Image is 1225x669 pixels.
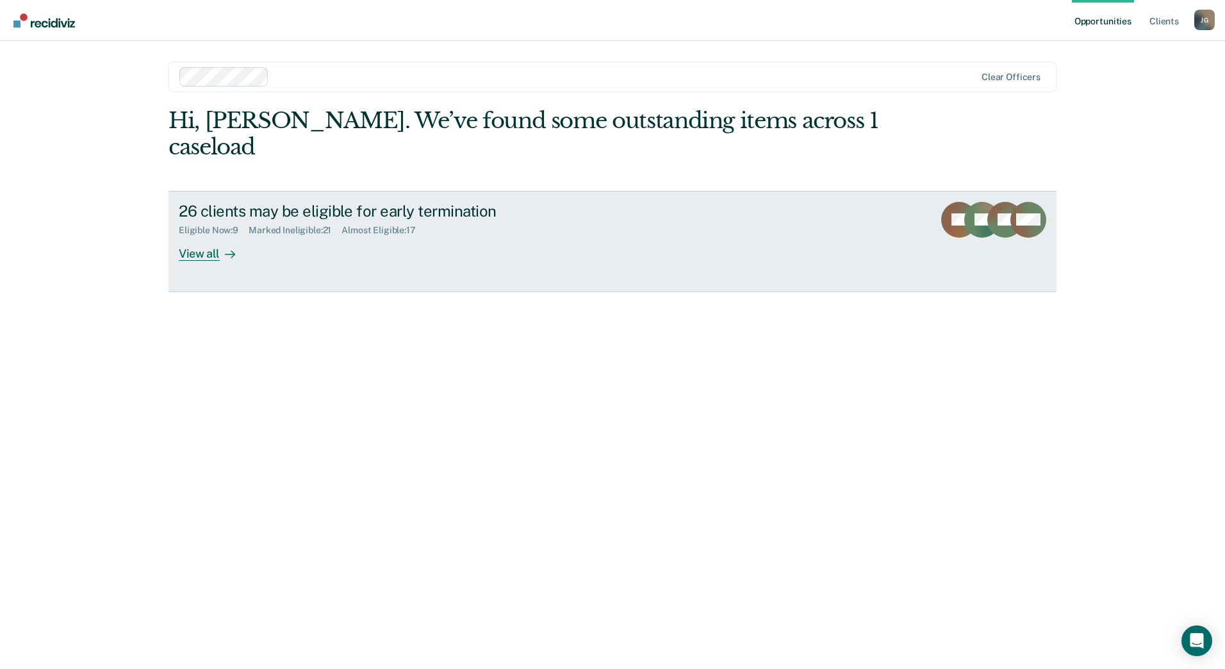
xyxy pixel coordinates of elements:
div: Open Intercom Messenger [1181,625,1212,656]
div: 26 clients may be eligible for early termination [179,202,629,220]
a: 26 clients may be eligible for early terminationEligible Now:9Marked Ineligible:21Almost Eligible... [169,191,1056,292]
div: J G [1194,10,1215,30]
div: Clear officers [982,72,1040,83]
div: Hi, [PERSON_NAME]. We’ve found some outstanding items across 1 caseload [169,108,879,160]
div: Almost Eligible : 17 [341,225,426,236]
button: Profile dropdown button [1194,10,1215,30]
div: View all [179,236,251,261]
div: Marked Ineligible : 21 [249,225,341,236]
img: Recidiviz [13,13,75,28]
div: Eligible Now : 9 [179,225,249,236]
